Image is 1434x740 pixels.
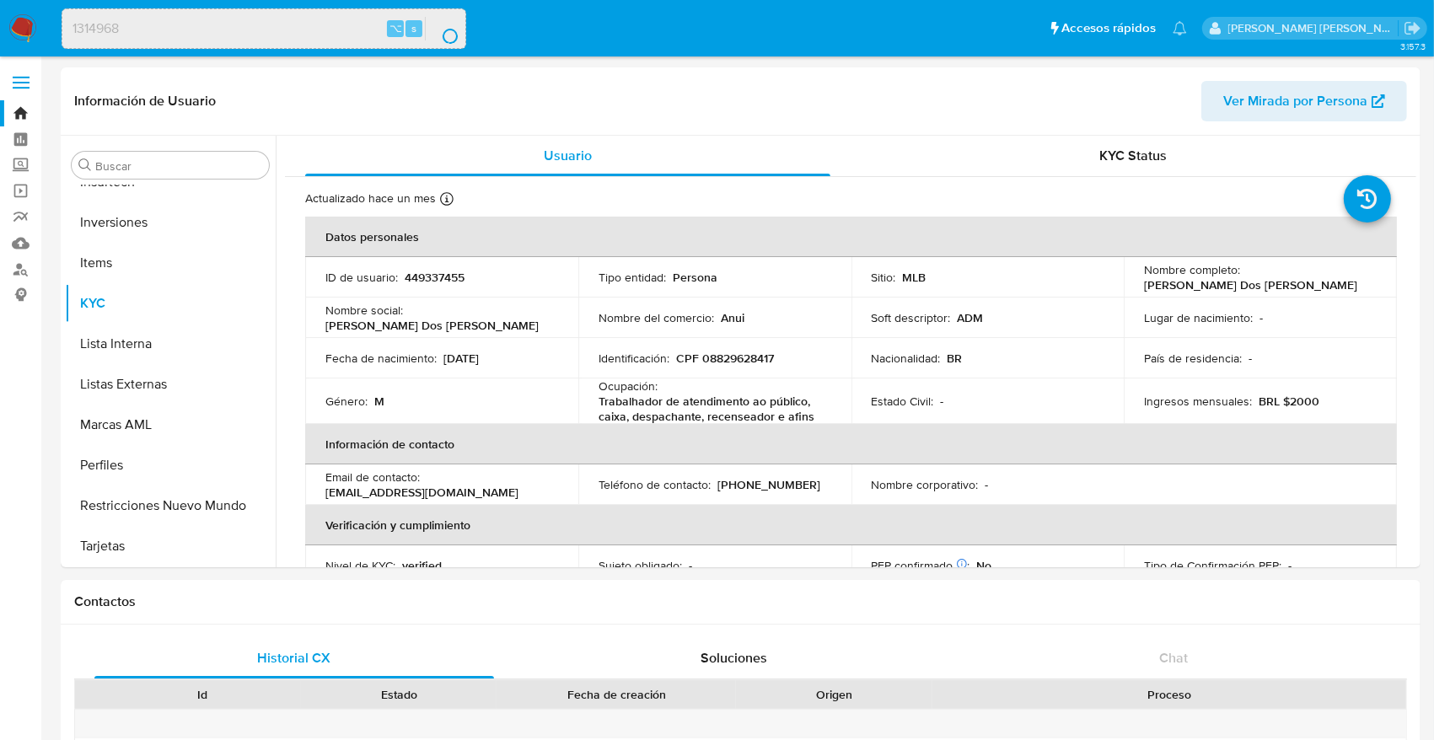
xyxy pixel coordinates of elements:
p: Nombre del comercio : [599,310,714,325]
p: 449337455 [405,270,465,285]
p: MLB [903,270,926,285]
button: Lista Interna [65,324,276,364]
button: Perfiles [65,445,276,485]
p: Persona [673,270,717,285]
p: Identificación : [599,351,669,366]
p: - [941,394,944,409]
div: Origen [748,686,921,703]
p: Email de contacto : [325,469,420,485]
p: [EMAIL_ADDRESS][DOMAIN_NAME] [325,485,518,500]
button: Restricciones Nuevo Mundo [65,485,276,526]
a: Notificaciones [1173,21,1187,35]
button: search-icon [425,17,459,40]
p: Teléfono de contacto : [599,477,711,492]
p: Lugar de nacimiento : [1144,310,1253,325]
p: [DATE] [443,351,479,366]
p: ADM [958,310,984,325]
p: verified [402,558,442,573]
span: Accesos rápidos [1061,19,1156,37]
p: Actualizado hace un mes [305,190,436,206]
p: Nombre corporativo : [872,477,979,492]
a: Salir [1404,19,1421,37]
div: Id [116,686,289,703]
p: - [689,558,692,573]
span: Historial CX [257,648,330,668]
button: Listas Externas [65,364,276,405]
span: Usuario [544,146,592,165]
p: Soft descriptor : [872,310,951,325]
p: - [1259,310,1263,325]
p: Ocupación : [599,378,658,394]
span: Ver Mirada por Persona [1223,81,1367,121]
p: Ingresos mensuales : [1144,394,1252,409]
p: Género : [325,394,368,409]
span: ⌥ [389,20,402,36]
p: BR [948,351,963,366]
span: KYC Status [1100,146,1168,165]
p: rene.vale@mercadolibre.com [1228,20,1399,36]
p: BRL $2000 [1259,394,1319,409]
p: Anui [721,310,744,325]
p: Tipo de Confirmación PEP : [1144,558,1281,573]
p: Nombre social : [325,303,403,318]
p: Sujeto obligado : [599,558,682,573]
p: Nacionalidad : [872,351,941,366]
button: Ver Mirada por Persona [1201,81,1407,121]
button: Tarjetas [65,526,276,566]
p: PEP confirmado : [872,558,970,573]
p: Estado Civil : [872,394,934,409]
p: [PERSON_NAME] Dos [PERSON_NAME] [325,318,539,333]
p: Nivel de KYC : [325,558,395,573]
th: Verificación y cumplimiento [305,505,1397,545]
h1: Contactos [74,593,1407,610]
input: Buscar [95,158,262,174]
div: Proceso [944,686,1394,703]
p: M [374,394,384,409]
div: Fecha de creación [508,686,724,703]
button: Buscar [78,158,92,172]
p: ID de usuario : [325,270,398,285]
div: Estado [313,686,486,703]
p: Fecha de nacimiento : [325,351,437,366]
p: - [1249,351,1252,366]
th: Información de contacto [305,424,1397,464]
p: - [986,477,989,492]
button: KYC [65,283,276,324]
p: Trabalhador de atendimento ao público, caixa, despachante, recenseador e afins [599,394,824,424]
button: Items [65,243,276,283]
p: Sitio : [872,270,896,285]
span: Soluciones [701,648,767,668]
p: - [1288,558,1292,573]
h1: Información de Usuario [74,93,216,110]
span: s [411,20,416,36]
span: Chat [1159,648,1188,668]
button: Inversiones [65,202,276,243]
p: País de residencia : [1144,351,1242,366]
p: [PERSON_NAME] Dos [PERSON_NAME] [1144,277,1357,292]
button: Marcas AML [65,405,276,445]
p: [PHONE_NUMBER] [717,477,820,492]
p: No [977,558,992,573]
th: Datos personales [305,217,1397,257]
p: Tipo entidad : [599,270,666,285]
p: CPF 08829628417 [676,351,774,366]
p: Nombre completo : [1144,262,1240,277]
input: Buscar usuario o caso... [62,18,465,40]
